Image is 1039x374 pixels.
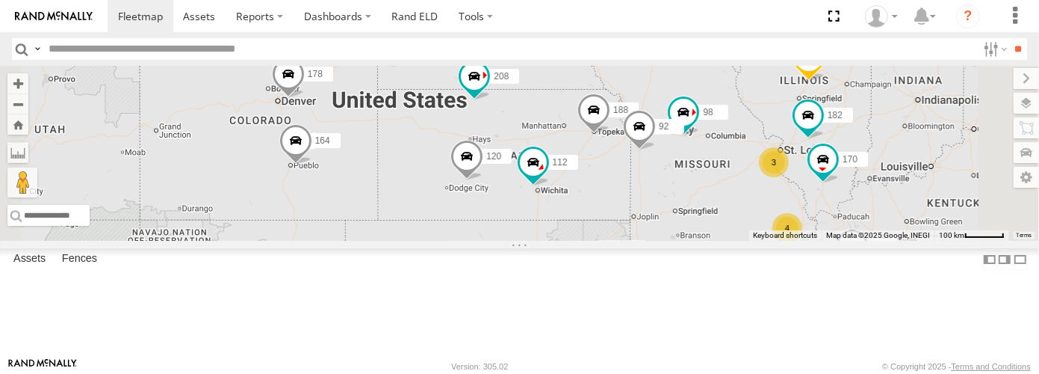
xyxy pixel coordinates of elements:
[7,93,28,114] button: Zoom out
[659,121,669,132] span: 92
[952,362,1031,371] a: Terms and Conditions
[772,213,802,243] div: 4
[15,11,93,22] img: rand-logo.svg
[7,168,37,197] button: Drag Pegman onto the map to open Street View
[843,154,857,165] span: 170
[55,249,105,270] label: Fences
[307,69,322,79] span: 178
[314,136,329,147] span: 164
[1017,233,1032,239] a: Terms
[486,152,501,162] span: 120
[753,230,817,241] button: Keyboard shortcuts
[552,157,567,168] span: 112
[7,142,28,163] label: Measure
[826,231,930,239] span: Map data ©2025 Google, INEGI
[613,105,628,115] span: 188
[939,231,964,239] span: 100 km
[7,114,28,135] button: Zoom Home
[7,73,28,93] button: Zoom in
[827,110,842,120] span: 182
[982,248,997,270] label: Dock Summary Table to the Left
[997,248,1012,270] label: Dock Summary Table to the Right
[1013,248,1028,270] label: Hide Summary Table
[956,4,980,28] i: ?
[978,38,1010,60] label: Search Filter Options
[31,38,43,60] label: Search Query
[1014,167,1039,188] label: Map Settings
[860,5,903,28] div: Butch Tucker
[703,107,713,117] span: 98
[759,147,789,177] div: 3
[494,71,509,82] span: 208
[8,359,77,374] a: Visit our Website
[934,230,1009,241] button: Map Scale: 100 km per 50 pixels
[882,362,1031,371] div: © Copyright 2025 -
[451,362,508,371] div: Version: 305.02
[6,249,53,270] label: Assets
